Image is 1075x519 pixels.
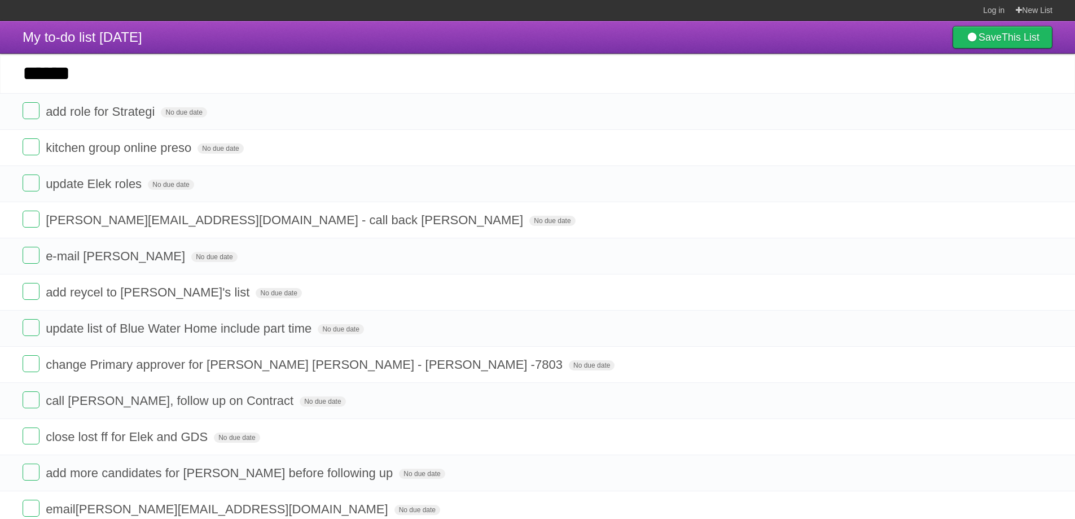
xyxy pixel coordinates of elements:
[46,502,390,516] span: email [PERSON_NAME][EMAIL_ADDRESS][DOMAIN_NAME]
[23,500,40,517] label: Done
[214,433,260,443] span: No due date
[256,288,301,298] span: No due date
[23,319,40,336] label: Done
[46,213,526,227] span: [PERSON_NAME][EMAIL_ADDRESS][DOMAIN_NAME] - call back [PERSON_NAME]
[23,29,142,45] span: My to-do list [DATE]
[46,321,314,335] span: update list of Blue Water Home include part time
[148,180,194,190] span: No due date
[318,324,363,334] span: No due date
[46,466,396,480] span: add more candidates for [PERSON_NAME] before following up
[23,428,40,444] label: Done
[23,464,40,481] label: Done
[46,177,144,191] span: update Elek roles
[46,394,296,408] span: call [PERSON_NAME], follow up on Contract
[529,216,575,226] span: No due date
[23,138,40,155] label: Done
[23,283,40,300] label: Done
[46,430,210,444] span: close lost ff for Elek and GDS
[46,141,194,155] span: kitchen group online preso
[1002,32,1039,43] b: This List
[23,211,40,228] label: Done
[23,102,40,119] label: Done
[46,357,565,372] span: change Primary approver for [PERSON_NAME] [PERSON_NAME] - [PERSON_NAME] -7803
[23,175,40,191] label: Done
[569,360,615,370] span: No due date
[23,247,40,264] label: Done
[46,285,252,299] span: add reycel to [PERSON_NAME]'s list
[161,107,207,117] span: No due date
[23,355,40,372] label: Done
[300,396,345,407] span: No due date
[399,469,445,479] span: No due date
[23,391,40,408] label: Done
[46,249,188,263] span: e-mail [PERSON_NAME]
[46,104,157,119] span: add role for Strategi
[394,505,440,515] span: No due date
[191,252,237,262] span: No due date
[198,143,243,154] span: No due date
[953,26,1052,49] a: SaveThis List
